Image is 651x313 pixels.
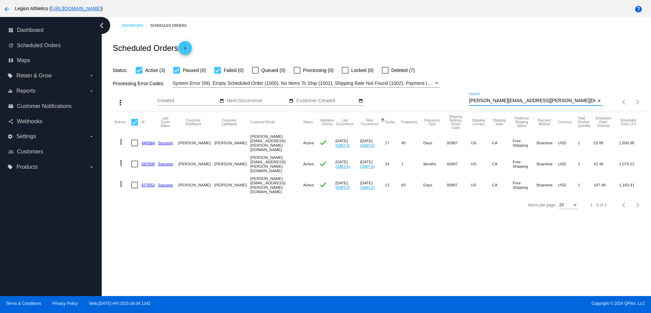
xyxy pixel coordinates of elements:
[89,164,94,170] i: arrow_drop_down
[319,112,336,132] mat-header-cell: Validation Checks
[391,66,415,74] span: Deleted (7)
[447,115,465,130] button: Change sorting for ShippingPostcode
[89,73,94,78] i: arrow_drop_down
[17,27,43,33] span: Dashboard
[145,66,165,74] span: Active (3)
[17,57,30,63] span: Maps
[303,141,314,145] span: Active
[117,180,125,188] mat-icon: more_vert
[113,81,164,86] span: Processing Error Codes:
[492,118,507,126] button: Change sorting for ShippingState
[8,119,14,124] i: share
[250,120,274,124] button: Change sorting for CustomerEmail
[214,118,244,126] button: Change sorting for CustomerLastName
[423,153,447,174] mat-cell: Months
[335,118,354,126] button: Change sorting for LastOccurrenceUtc
[8,55,94,66] a: map Maps
[578,153,593,174] mat-cell: 1
[513,116,531,128] button: Change sorting for PreferredShippingOption
[17,118,42,125] span: Webhooks
[559,203,564,207] span: 20
[114,112,131,132] mat-header-cell: Actions
[7,134,13,139] i: settings
[471,132,492,153] mat-cell: US
[181,46,189,54] mat-icon: add
[122,20,150,31] a: Dashboard
[617,198,631,212] button: Previous page
[471,153,492,174] mat-cell: US
[15,6,103,11] span: Legion Athletics ( )
[173,79,440,88] mat-select: Filter by Processing Error Codes
[331,301,645,306] span: Copyright © 2024 QPilot, LLC
[492,132,513,153] mat-cell: CA
[558,132,578,153] mat-cell: USD
[141,162,155,166] a: 597000
[157,98,218,104] input: Created
[619,174,644,196] mat-cell: 1,183.41
[597,98,601,104] mat-icon: close
[559,203,578,208] mat-select: Items per page:
[471,118,486,126] button: Change sorting for ShippingCountry
[619,153,644,174] mat-cell: 1,079.12
[578,174,593,196] mat-cell: 1
[8,146,94,157] a: people_outline Customers
[7,73,13,78] i: local_offer
[214,132,250,153] mat-cell: [PERSON_NAME]
[113,41,192,55] h2: Scheduled Orders
[303,66,334,74] span: Processing (0)
[319,181,327,189] mat-icon: check
[617,95,631,109] button: Previous page
[335,185,350,189] a: (GMT-5)
[8,27,14,33] i: dashboard
[594,116,613,128] button: Change sorting for Subtotal
[224,66,244,74] span: Failed (0)
[261,66,285,74] span: Queued (0)
[401,120,417,124] button: Change sorting for Frequency
[178,118,208,126] button: Change sorting for CustomerFirstName
[594,153,619,174] mat-cell: 42.49
[141,120,144,124] button: Change sorting for Id
[158,162,173,166] a: Success
[401,153,423,174] mat-cell: 1
[89,134,94,139] i: arrow_drop_down
[423,174,447,196] mat-cell: Days
[469,98,595,104] input: Search
[537,132,558,153] mat-cell: Braintree
[401,174,423,196] mat-cell: 60
[335,132,360,153] mat-cell: [DATE]
[492,174,513,196] mat-cell: CA
[96,20,107,31] i: chevron_left
[17,42,61,49] span: Scheduled Orders
[158,116,172,128] button: Change sorting for LastProcessingCycleId
[8,58,14,63] i: map
[51,6,101,11] a: [URL][DOMAIN_NAME]
[360,174,385,196] mat-cell: [DATE]
[303,162,314,166] span: Active
[631,198,645,212] button: Next page
[53,301,78,306] a: Privacy Policy
[8,43,14,48] i: update
[335,164,350,168] a: (GMT-5)
[8,149,14,154] i: people_outline
[358,98,363,104] mat-icon: date_range
[447,132,471,153] mat-cell: 92887
[513,153,537,174] mat-cell: Free Shipping
[351,66,374,74] span: Locked (0)
[558,153,578,174] mat-cell: USD
[594,174,619,196] mat-cell: 107.99
[471,174,492,196] mat-cell: US
[150,20,193,31] a: Scheduled Orders
[335,143,350,147] a: (GMT-5)
[335,174,360,196] mat-cell: [DATE]
[537,153,558,174] mat-cell: Braintree
[595,97,603,105] button: Clear
[385,120,395,124] button: Change sorting for Cycles
[8,101,94,112] a: email Customer Notifications
[17,149,43,155] span: Customers
[492,153,513,174] mat-cell: CA
[360,143,375,147] a: (GMT-5)
[178,174,214,196] mat-cell: [PERSON_NAME]
[7,88,13,94] i: equalizer
[250,153,303,174] mat-cell: [PERSON_NAME][EMAIL_ADDRESS][PERSON_NAME][DOMAIN_NAME]
[360,153,385,174] mat-cell: [DATE]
